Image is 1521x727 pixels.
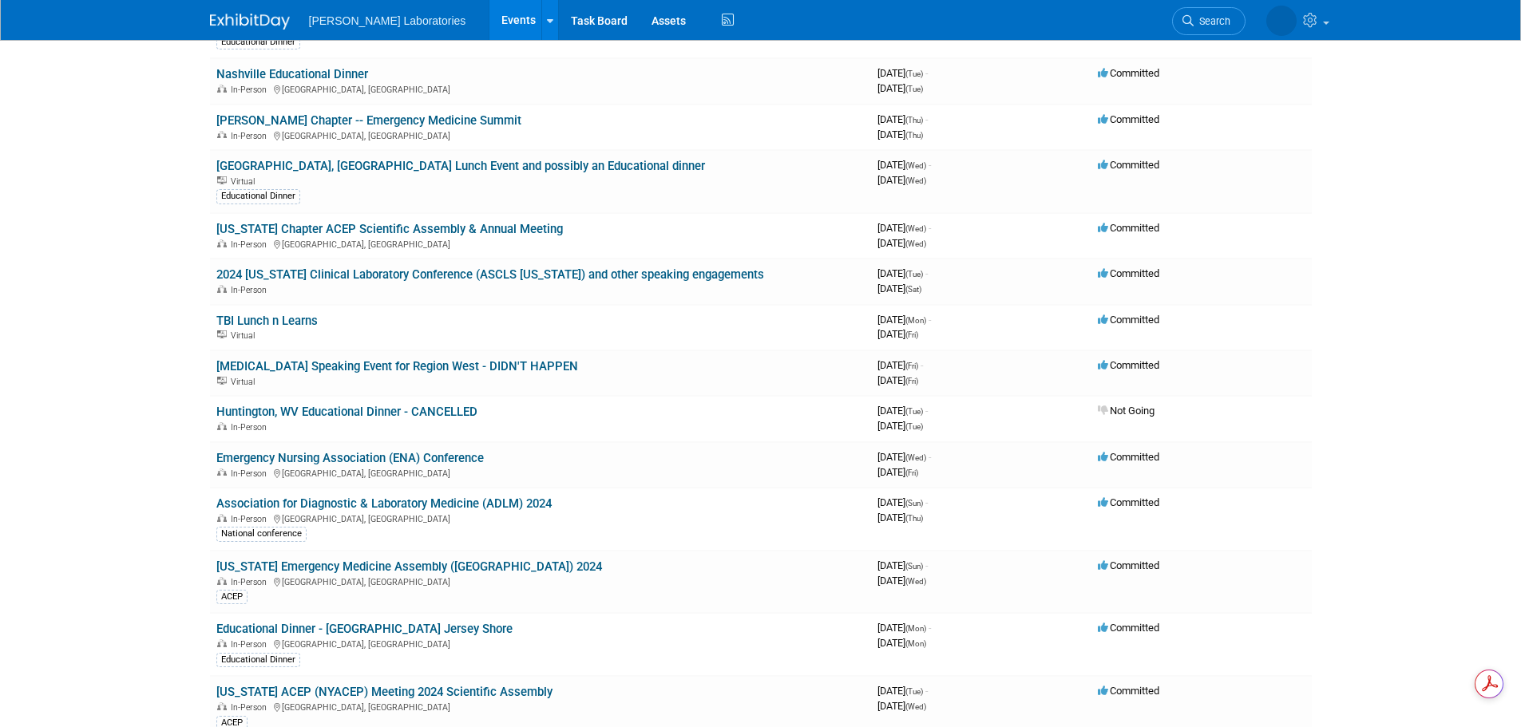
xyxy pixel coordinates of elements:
[905,577,926,586] span: (Wed)
[921,359,923,371] span: -
[231,639,271,650] span: In-Person
[905,562,923,571] span: (Sun)
[877,575,926,587] span: [DATE]
[1098,685,1159,697] span: Committed
[929,622,931,634] span: -
[877,82,923,94] span: [DATE]
[925,685,928,697] span: -
[877,222,931,234] span: [DATE]
[905,161,926,170] span: (Wed)
[905,702,926,711] span: (Wed)
[925,113,928,125] span: -
[216,622,513,636] a: Educational Dinner - [GEOGRAPHIC_DATA] Jersey Shore
[217,176,227,184] img: Virtual Event
[217,702,227,710] img: In-Person Event
[925,267,928,279] span: -
[929,451,931,463] span: -
[905,453,926,462] span: (Wed)
[217,377,227,385] img: Virtual Event
[216,512,865,524] div: [GEOGRAPHIC_DATA], [GEOGRAPHIC_DATA]
[217,514,227,522] img: In-Person Event
[1098,359,1159,371] span: Committed
[905,514,923,523] span: (Thu)
[216,237,865,250] div: [GEOGRAPHIC_DATA], [GEOGRAPHIC_DATA]
[929,159,931,171] span: -
[210,14,290,30] img: ExhibitDay
[905,468,918,477] span: (Fri)
[216,700,865,713] div: [GEOGRAPHIC_DATA], [GEOGRAPHIC_DATA]
[905,377,918,385] span: (Fri)
[216,685,553,699] a: [US_STATE] ACEP (NYACEP) Meeting 2024 Scientific Assembly
[231,330,259,341] span: Virtual
[877,420,923,432] span: [DATE]
[217,85,227,93] img: In-Person Event
[877,237,926,249] span: [DATE]
[231,377,259,387] span: Virtual
[231,239,271,250] span: In-Person
[905,116,923,124] span: (Thu)
[217,330,227,338] img: Virtual Event
[309,14,466,27] span: [PERSON_NAME] Laboratories
[217,577,227,585] img: In-Person Event
[877,67,928,79] span: [DATE]
[216,359,578,373] a: [MEDICAL_DATA] Speaking Event for Region West - DIDN'T HAPPEN
[877,451,931,463] span: [DATE]
[877,637,926,649] span: [DATE]
[216,559,602,574] a: [US_STATE] Emergency Medicine Assembly ([GEOGRAPHIC_DATA]) 2024
[877,174,926,186] span: [DATE]
[877,374,918,386] span: [DATE]
[216,267,764,282] a: 2024 [US_STATE] Clinical Laboratory Conference (ASCLS [US_STATE]) and other speaking engagements
[905,624,926,633] span: (Mon)
[216,496,552,511] a: Association for Diagnostic & Laboratory Medicine (ADLM) 2024
[231,702,271,713] span: In-Person
[925,405,928,417] span: -
[1098,405,1155,417] span: Not Going
[231,514,271,524] span: In-Person
[216,314,318,328] a: TBI Lunch n Learns
[216,466,865,479] div: [GEOGRAPHIC_DATA], [GEOGRAPHIC_DATA]
[877,622,931,634] span: [DATE]
[231,85,271,95] span: In-Person
[905,639,926,648] span: (Mon)
[929,314,931,326] span: -
[905,270,923,279] span: (Tue)
[877,267,928,279] span: [DATE]
[905,499,923,508] span: (Sun)
[877,512,923,524] span: [DATE]
[877,314,931,326] span: [DATE]
[1098,222,1159,234] span: Committed
[1098,559,1159,571] span: Committed
[905,362,918,370] span: (Fri)
[216,189,300,203] div: Educational Dinner
[925,496,928,508] span: -
[877,685,928,697] span: [DATE]
[905,687,923,696] span: (Tue)
[231,285,271,295] span: In-Person
[217,639,227,647] img: In-Person Event
[216,67,368,81] a: Nashville Educational Dinner
[217,285,227,293] img: In-Person Event
[905,422,923,431] span: (Tue)
[925,559,928,571] span: -
[905,69,923,78] span: (Tue)
[1098,267,1159,279] span: Committed
[216,637,865,650] div: [GEOGRAPHIC_DATA], [GEOGRAPHIC_DATA]
[217,131,227,139] img: In-Person Event
[905,85,923,93] span: (Tue)
[1223,9,1297,26] img: Tisha Davis
[1129,7,1202,35] a: Search
[877,159,931,171] span: [DATE]
[1098,113,1159,125] span: Committed
[877,559,928,571] span: [DATE]
[929,222,931,234] span: -
[1098,622,1159,634] span: Committed
[216,590,248,604] div: ACEP
[216,35,300,49] div: Educational Dinner
[231,422,271,433] span: In-Person
[1098,451,1159,463] span: Committed
[216,527,307,541] div: National conference
[216,128,865,141] div: [GEOGRAPHIC_DATA], [GEOGRAPHIC_DATA]
[877,283,921,294] span: [DATE]
[216,222,563,236] a: [US_STATE] Chapter ACEP Scientific Assembly & Annual Meeting
[231,176,259,187] span: Virtual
